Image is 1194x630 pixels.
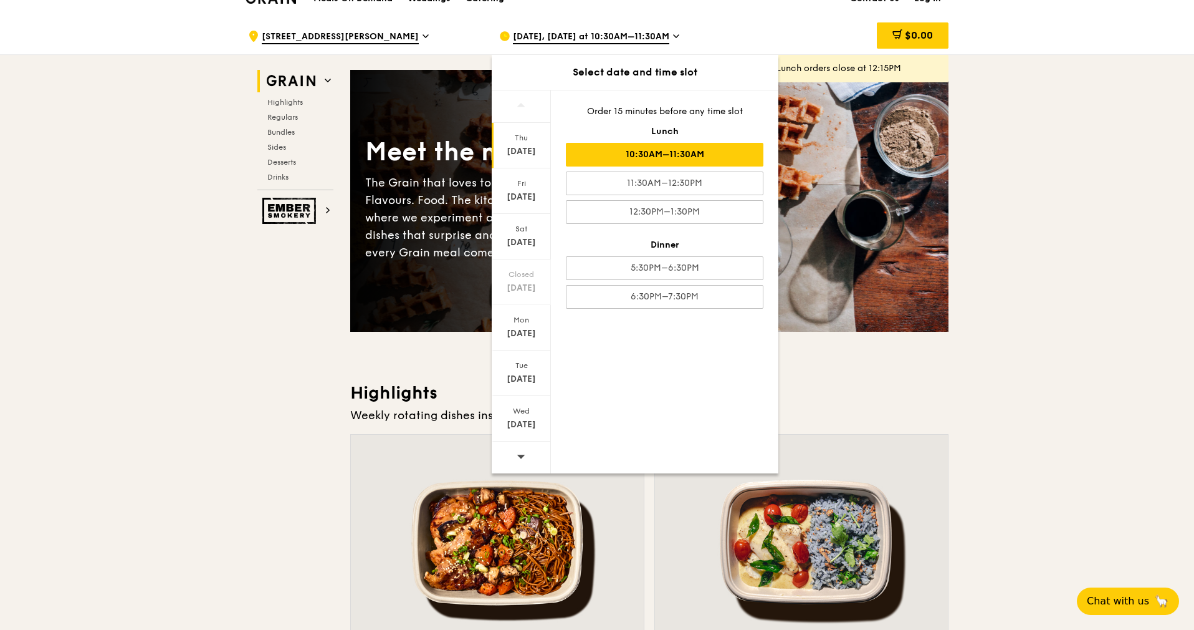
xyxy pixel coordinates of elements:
div: [DATE] [494,236,549,249]
div: Order 15 minutes before any time slot [566,105,763,118]
div: 5:30PM–6:30PM [566,256,763,280]
div: [DATE] [494,419,549,431]
span: Chat with us [1087,594,1149,609]
h3: Highlights [350,382,948,404]
div: [DATE] [494,282,549,294]
div: Tue [494,361,549,371]
button: Chat with us🦙 [1077,588,1179,615]
span: Regulars [267,113,298,122]
div: Lunch [566,125,763,138]
span: Desserts [267,158,296,167]
div: Meet the new Grain [365,135,649,169]
img: Ember Smokery web logo [262,198,320,224]
div: [DATE] [494,373,549,385]
div: [DATE] [494,145,549,158]
div: Mon [494,315,549,325]
div: 11:30AM–12:30PM [566,172,763,195]
div: Weekly rotating dishes inspired by flavours from around the world. [350,407,948,424]
div: The Grain that loves to play. With ingredients. Flavours. Food. The kitchen is our happy place, w... [365,174,649,261]
div: Sat [494,224,549,234]
img: Grain web logo [262,70,320,92]
span: Drinks [267,173,289,182]
span: [DATE], [DATE] at 10:30AM–11:30AM [513,31,669,44]
span: Sides [267,143,286,152]
span: 🦙 [1154,594,1169,609]
div: Lunch orders close at 12:15PM [776,62,938,75]
span: $0.00 [905,29,933,41]
div: Thu [494,133,549,143]
span: Highlights [267,98,303,107]
div: 12:30PM–1:30PM [566,200,763,224]
div: 6:30PM–7:30PM [566,285,763,309]
span: Bundles [267,128,295,137]
div: Dinner [566,239,763,251]
div: Wed [494,406,549,416]
div: Select date and time slot [492,65,778,80]
span: [STREET_ADDRESS][PERSON_NAME] [262,31,419,44]
div: Closed [494,269,549,279]
div: 10:30AM–11:30AM [566,143,763,167]
div: [DATE] [494,191,549,203]
div: [DATE] [494,327,549,340]
div: Fri [494,178,549,188]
